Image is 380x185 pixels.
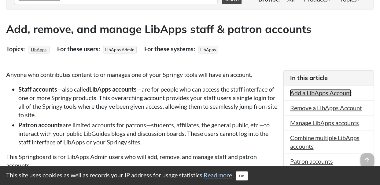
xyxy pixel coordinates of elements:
[290,104,362,111] a: Remove a LibApps Account
[18,121,277,146] li: are limited accounts for patrons—students, affiliates, the general public, etc.—to interact with ...
[198,46,218,53] span: LibApps
[360,154,374,161] a: arrow_upward
[144,43,197,55] div: For these systems:
[236,171,248,180] button: Close
[18,121,63,129] strong: Patron accounts
[290,119,359,126] a: Manage LibApps accounts
[6,152,277,169] p: This Springboard is for LibApps Admin users who will add, remove, and manage staff and patron acc...
[30,45,47,54] a: LibApps
[6,70,277,79] p: Anyone who contributes content to or manages one of your Springy tools will have an account.
[290,158,333,165] a: Patron accounts
[103,46,137,53] span: LibApps Admin
[290,134,359,150] a: Combine multiple LibApps accounts
[360,153,374,167] span: arrow_upward
[89,85,137,93] strong: LibApps accounts
[290,74,367,82] h3: In this article
[6,22,374,37] h2: Add, remove, and manage LibApps staff & patron accounts
[290,89,351,96] a: Add a LibApps Account
[18,85,277,119] li: —also called —are for people who can access the staff interface of one or more Springy products. ...
[57,43,101,55] div: For these users:
[6,43,26,55] div: Topics:
[18,85,57,93] strong: Staff accounts
[204,171,232,179] a: Read more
